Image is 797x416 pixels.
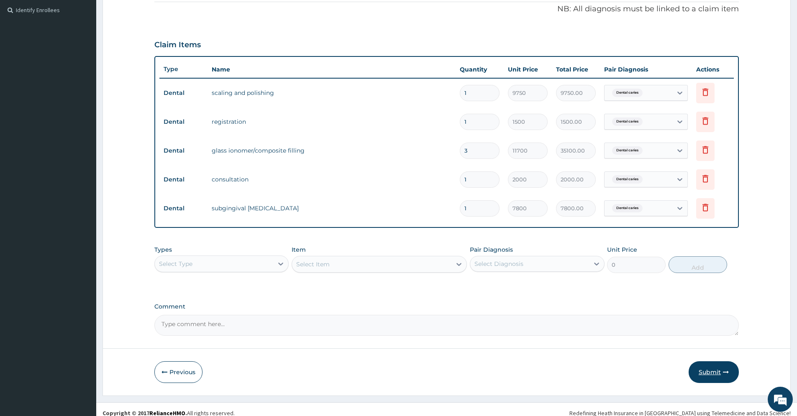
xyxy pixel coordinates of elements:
th: Quantity [456,61,504,78]
td: Dental [159,114,208,130]
button: Submit [689,361,739,383]
span: We're online! [49,105,115,190]
div: Select Type [159,260,192,268]
th: Type [159,61,208,77]
button: Add [669,256,727,273]
span: Dental caries [612,204,643,212]
td: subgingival [MEDICAL_DATA] [208,200,456,217]
label: Pair Diagnosis [470,245,513,254]
div: Select Diagnosis [474,260,523,268]
td: Dental [159,85,208,101]
td: scaling and polishing [208,84,456,101]
label: Item [292,245,306,254]
label: Types [154,246,172,253]
th: Unit Price [504,61,552,78]
th: Pair Diagnosis [600,61,692,78]
th: Actions [692,61,734,78]
h3: Claim Items [154,41,201,50]
td: consultation [208,171,456,188]
td: Dental [159,201,208,216]
button: Previous [154,361,202,383]
td: glass ionomer/composite filling [208,142,456,159]
th: Name [208,61,456,78]
td: Dental [159,143,208,158]
p: NB: All diagnosis must be linked to a claim item [154,4,739,15]
span: Dental caries [612,117,643,126]
th: Total Price [552,61,600,78]
img: d_794563401_company_1708531726252_794563401 [15,42,34,63]
span: Dental caries [612,175,643,184]
label: Comment [154,303,739,310]
label: Unit Price [607,245,637,254]
div: Minimize live chat window [137,4,157,24]
td: Dental [159,172,208,187]
div: Chat with us now [44,47,141,58]
span: Dental caries [612,146,643,155]
td: registration [208,113,456,130]
textarea: Type your message and hit 'Enter' [4,228,159,258]
span: Dental caries [612,89,643,97]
